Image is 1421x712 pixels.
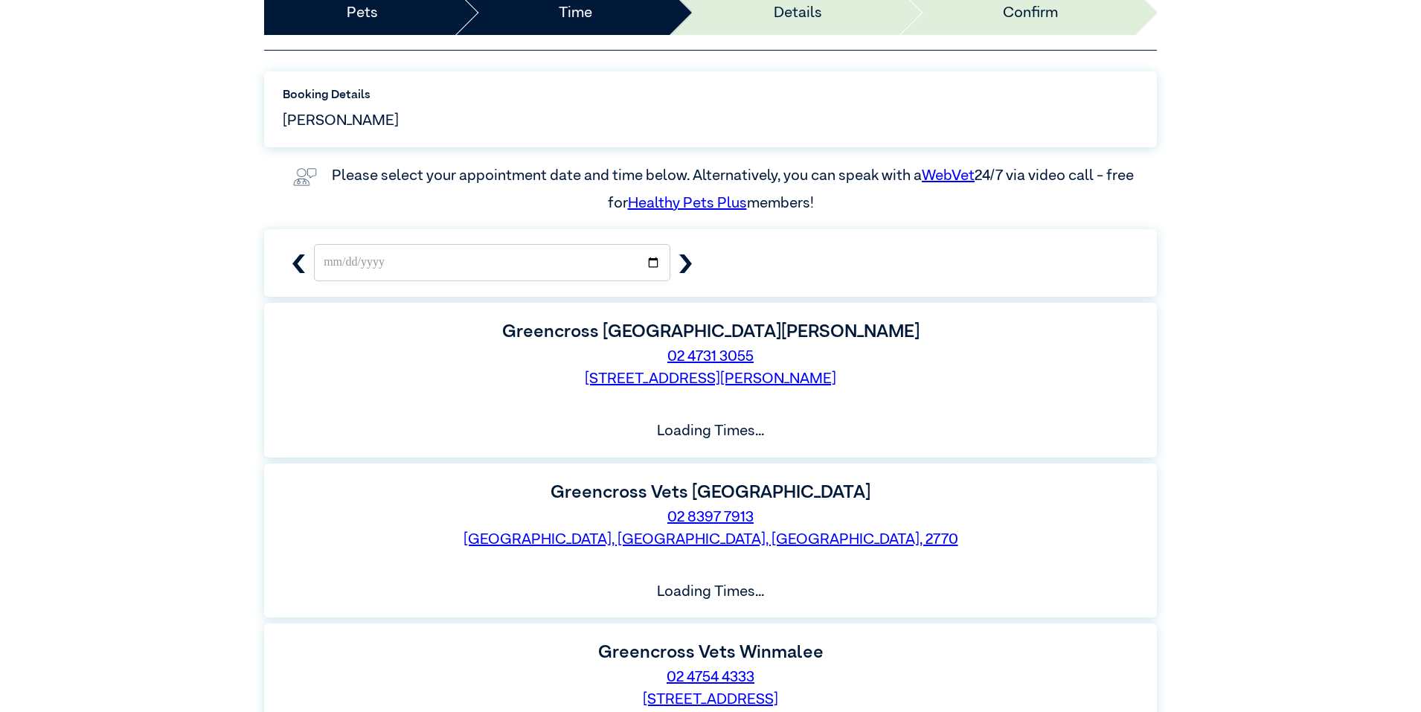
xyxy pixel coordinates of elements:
a: Pets [347,1,378,24]
div: Loading Times... [274,568,1147,603]
a: [STREET_ADDRESS][PERSON_NAME] [585,371,836,386]
a: [STREET_ADDRESS] [643,692,778,707]
label: Please select your appointment date and time below. Alternatively, you can speak with a 24/7 via ... [332,168,1137,210]
label: Greencross Vets [GEOGRAPHIC_DATA] [551,484,870,501]
span: [PERSON_NAME] [283,109,399,132]
a: [GEOGRAPHIC_DATA], [GEOGRAPHIC_DATA], [GEOGRAPHIC_DATA], 2770 [463,532,958,547]
a: 02 4731 3055 [667,349,754,364]
a: WebVet [922,168,975,183]
label: Greencross [GEOGRAPHIC_DATA][PERSON_NAME] [502,323,920,341]
a: Time [559,1,592,24]
label: Greencross Vets Winmalee [598,644,824,661]
a: 02 8397 7913 [667,510,754,525]
label: Booking Details [283,86,1138,104]
a: 02 4754 4333 [667,670,754,684]
a: Healthy Pets Plus [628,196,747,211]
div: Loading Times... [274,408,1147,442]
img: vet [287,162,323,192]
